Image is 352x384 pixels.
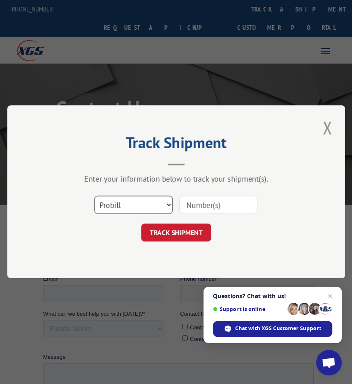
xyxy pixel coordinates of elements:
[139,96,145,101] input: Contact by Phone
[147,96,191,102] span: Contact by Phone
[320,116,335,140] button: Close modal
[213,306,285,312] span: Support is online
[139,84,145,90] input: Contact by Email
[137,71,185,77] span: Contact Preference
[137,1,163,7] span: Last name
[50,137,303,153] h2: Track Shipment
[213,321,332,337] span: Chat with XGS Customer Support
[137,36,173,42] span: Phone number
[147,84,189,91] span: Contact by Email
[213,293,332,300] span: Questions? Chat with us!
[179,196,258,214] input: Number(s)
[316,350,342,375] a: Open chat
[141,224,211,242] button: TRACK SHIPMENT
[235,325,321,332] span: Chat with XGS Customer Support
[50,175,303,184] div: Enter your information below to track your shipment(s).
